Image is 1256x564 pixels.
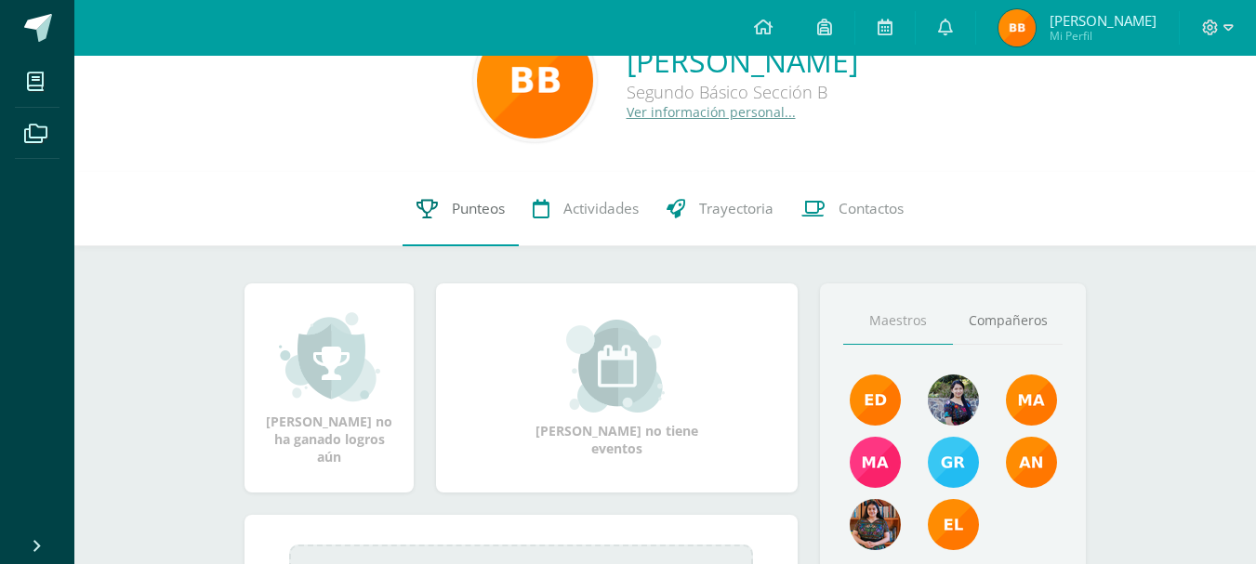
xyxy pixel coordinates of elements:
img: 96169a482c0de6f8e254ca41c8b0a7b1.png [850,499,901,550]
div: [PERSON_NAME] no tiene eventos [524,320,710,457]
img: event_small.png [566,320,668,413]
img: 5c23062fa466585fb758261d37886885.png [477,22,593,138]
img: f40e456500941b1b33f0807dd74ea5cf.png [850,374,901,426]
img: 7766054b1332a6085c7723d22614d631.png [850,437,901,488]
span: [PERSON_NAME] [1050,11,1157,30]
span: Trayectoria [699,199,773,218]
div: [PERSON_NAME] no ha ganado logros aún [263,310,395,466]
div: Segundo Básico Sección B [627,81,858,103]
a: Contactos [787,172,918,246]
a: Punteos [403,172,519,246]
a: Ver información personal... [627,103,796,121]
a: Maestros [843,297,953,345]
a: [PERSON_NAME] [627,41,858,81]
img: b7ce7144501556953be3fc0a459761b8.png [928,437,979,488]
img: 560278503d4ca08c21e9c7cd40ba0529.png [1006,374,1057,426]
img: achievement_small.png [279,310,380,403]
span: Actividades [563,199,639,218]
img: a348d660b2b29c2c864a8732de45c20a.png [1006,437,1057,488]
a: Compañeros [953,297,1063,345]
img: 2f8de69bb4c8bfcc68be225f0ff17f53.png [928,499,979,550]
a: Trayectoria [653,172,787,246]
span: Mi Perfil [1050,28,1157,44]
img: 9b17679b4520195df407efdfd7b84603.png [928,374,979,426]
a: Actividades [519,172,653,246]
span: Contactos [839,199,904,218]
span: Punteos [452,199,505,218]
img: dae9738f873aa1ed354f6f623e778974.png [998,9,1036,46]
